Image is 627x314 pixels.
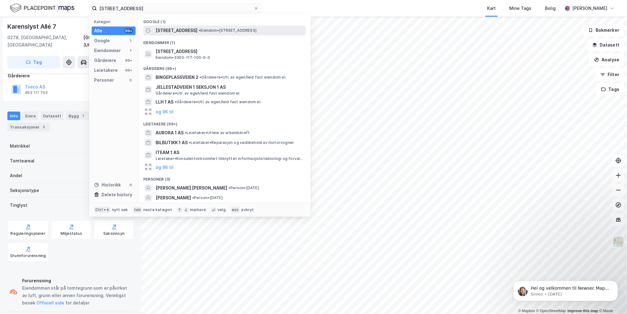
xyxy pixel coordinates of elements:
[595,68,625,81] button: Filter
[66,112,89,120] div: Bygg
[138,117,311,128] div: Leietakere (99+)
[10,202,27,209] div: Tinglyst
[587,39,625,51] button: Datasett
[156,149,303,156] span: ITEAM 1 AS
[241,207,254,212] div: avbryt
[199,28,200,33] span: •
[10,172,22,179] div: Andel
[189,140,294,145] span: Leietaker • Reparasjon og vedlikehold av motorvogner
[133,207,142,213] div: tab
[8,72,134,80] div: Gårdeiere
[94,19,136,24] div: Kategori
[94,207,111,213] div: Ctrl + k
[125,68,133,73] div: 99+
[156,108,173,116] button: og 96 til
[189,140,191,145] span: •
[112,207,128,212] div: nytt søk
[583,24,625,36] button: Bokmerker
[138,35,311,47] div: Eiendommer (1)
[10,142,30,150] div: Matrikkel
[185,130,250,135] span: Leietaker • Utleie av arbeidskraft
[518,309,535,313] a: Mapbox
[41,124,47,130] div: 3
[94,76,114,84] div: Personer
[10,3,74,14] img: logo.f888ab2527a4732fd821a326f86c7f29.svg
[10,253,46,258] div: Grunnforurensning
[25,90,48,95] div: 963 111 703
[156,55,210,60] span: Eiendom • 3303-117-100-0-0
[7,34,83,49] div: 0278, [GEOGRAPHIC_DATA], [GEOGRAPHIC_DATA]
[125,28,133,33] div: 99+
[7,112,20,120] div: Info
[94,27,102,35] div: Alle
[156,194,191,202] span: [PERSON_NAME]
[175,100,177,104] span: •
[94,57,116,64] div: Gårdeiere
[228,186,259,190] span: Person • [DATE]
[94,67,118,74] div: Leietakere
[61,231,82,236] div: Miljøstatus
[128,48,133,53] div: 1
[138,61,311,72] div: Gårdeiere (99+)
[156,74,198,81] span: BINGEPLASSVEIEN 2
[97,4,254,13] input: Søk på adresse, matrikkel, gårdeiere, leietakere eller personer
[128,78,133,83] div: 3
[217,207,226,212] div: velg
[156,84,303,91] span: JELLESTADVEIEN 1 SEKSJON 1 AS
[22,284,132,307] div: Eiendommen står på tomtegrunn som er påvirket av luft, grunn eller annen forurensning. Vennligst ...
[175,100,261,104] span: Gårdeiere • Utl. av egen/leid fast eiendom el.
[156,27,197,34] span: [STREET_ADDRESS]
[200,75,201,80] span: •
[94,47,121,54] div: Eiendommer
[10,157,34,165] div: Tomteareal
[156,98,173,106] span: LLH 1 AS
[228,186,230,190] span: •
[572,5,607,12] div: [PERSON_NAME]
[156,139,188,146] span: BILBUTIKK 1 AS
[231,207,240,213] div: esc
[128,38,133,43] div: 1
[199,28,256,33] span: Eiendom • [STREET_ADDRESS]
[7,22,58,31] div: Karenslyst Allé 7
[128,182,133,187] div: 0
[200,75,286,80] span: Gårdeiere • Utl. av egen/leid fast eiendom el.
[568,309,598,313] a: Improve this map
[23,112,38,120] div: Eiere
[536,309,566,313] a: OpenStreetMap
[41,112,64,120] div: Datasett
[545,5,556,12] div: Bolig
[7,123,50,131] div: Transaksjoner
[596,83,625,96] button: Tags
[613,236,624,248] img: Z
[509,5,531,12] div: Mine Tags
[103,231,125,236] div: Saksinnsyn
[589,54,625,66] button: Analyse
[156,129,184,137] span: AURORA 1 AS
[138,172,311,183] div: Personer (3)
[11,231,46,236] div: Reguleringsplaner
[22,277,132,284] div: Forurensning
[101,191,132,198] div: Delete history
[94,181,121,189] div: Historikk
[10,187,39,194] div: Seksjonstype
[190,207,206,212] div: markere
[7,56,60,68] button: Tag
[94,37,110,44] div: Google
[504,268,627,311] iframe: Intercom notifications message
[156,156,304,161] span: Leietaker • Konsulentvirksomhet tilknyttet informasjonsteknologi og forvaltning og drift av IT-sy...
[487,5,496,12] div: Kart
[192,195,223,200] span: Person • [DATE]
[80,113,86,119] div: 1
[156,48,303,55] span: [STREET_ADDRESS]
[143,207,172,212] div: neste kategori
[192,195,194,200] span: •
[185,130,187,135] span: •
[156,91,240,96] span: Gårdeiere • Utl. av egen/leid fast eiendom el.
[156,163,173,171] button: og 96 til
[138,14,311,26] div: Google (1)
[83,34,134,49] div: [GEOGRAPHIC_DATA], 3/603/0/3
